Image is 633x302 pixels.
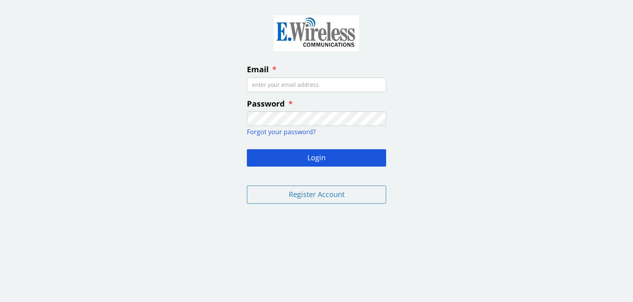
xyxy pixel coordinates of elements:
span: Password [247,98,285,109]
span: Email [247,64,269,75]
button: Register Account [247,186,386,204]
input: enter your email address [247,77,386,92]
a: Forgot your password? [247,128,316,136]
button: Login [247,149,386,167]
